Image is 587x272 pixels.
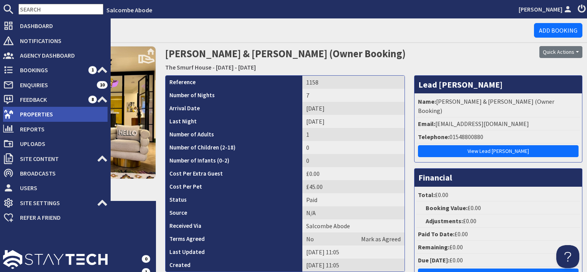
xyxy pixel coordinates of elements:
[3,20,108,32] a: Dashboard
[166,167,302,180] th: Cost Per Extra Guest
[166,115,302,128] th: Last Night
[302,76,404,89] td: 1158
[418,256,449,264] strong: Due [DATE]:
[302,180,404,193] td: £45.00
[302,102,404,115] td: [DATE]
[416,202,580,215] li: £0.00
[534,23,582,38] a: Add Booking
[14,182,108,194] span: Users
[539,46,582,58] button: Quick Actions
[302,128,404,141] td: 1
[14,108,108,120] span: Properties
[416,254,580,267] li: £0.00
[302,115,404,128] td: [DATE]
[166,245,302,259] th: Last Updated
[3,138,108,150] a: Uploads
[166,128,302,141] th: Number of Adults
[106,6,152,14] a: Salcombe Abode
[166,180,302,193] th: Cost Per Pet
[14,20,108,32] span: Dashboard
[88,96,97,103] span: 8
[3,197,108,209] a: Site Settings
[418,120,435,128] strong: Email:
[165,63,211,71] a: The Smurf House
[14,138,108,150] span: Uploads
[3,123,108,135] a: Reports
[212,63,215,71] span: -
[418,243,449,251] strong: Remaining:
[416,118,580,131] li: [EMAIL_ADDRESS][DOMAIN_NAME]
[14,197,97,209] span: Site Settings
[14,79,97,91] span: Enquiries
[3,167,108,179] a: Broadcasts
[166,219,302,232] th: Received Via
[3,153,108,165] a: Site Content
[426,204,468,212] strong: Booking Value:
[166,141,302,154] th: Number of Children (2-18)
[3,93,108,106] a: Feedback 8
[3,211,108,224] a: Refer a Friend
[14,211,108,224] span: Refer a Friend
[426,217,463,225] strong: Adjustments:
[166,102,302,115] th: Arrival Date
[166,232,302,245] th: Terms Agreed
[166,259,302,272] th: Created
[216,63,256,71] a: [DATE] - [DATE]
[3,64,108,76] a: Bookings 1
[14,153,97,165] span: Site Content
[14,35,108,47] span: Notifications
[418,133,449,141] strong: Telephone:
[97,81,108,89] span: 10
[556,245,579,268] iframe: Toggle Customer Support
[3,250,108,269] img: staytech_l_w-4e588a39d9fa60e82540d7cfac8cfe4b7147e857d3e8dbdfbd41c59d52db0ec4.svg
[18,4,103,15] input: SEARCH
[416,228,580,241] li: £0.00
[302,245,404,259] td: [DATE] 11:05
[165,46,440,73] h2: [PERSON_NAME] & [PERSON_NAME] (Owner Booking)
[3,79,108,91] a: Enquiries 10
[416,189,580,202] li: £0.00
[302,259,404,272] td: [DATE] 11:05
[14,167,108,179] span: Broadcasts
[88,66,97,74] span: 1
[166,154,302,167] th: Number of Infants (0-2)
[302,141,404,154] td: 0
[416,215,580,228] li: £0.00
[302,193,404,206] td: Paid
[418,145,579,157] a: View Lead [PERSON_NAME]
[142,255,150,263] span: 0
[166,193,302,206] th: Status
[166,89,302,102] th: Number of Nights
[416,95,580,118] li: [PERSON_NAME] & [PERSON_NAME] (Owner Booking)
[519,5,573,14] a: [PERSON_NAME]
[415,76,582,93] h3: Lead [PERSON_NAME]
[14,49,108,61] span: Agency Dashboard
[416,131,580,144] li: 01548800880
[418,191,435,199] strong: Total:
[415,169,582,186] h3: Financial
[418,230,454,238] strong: Paid To Date:
[302,89,404,102] td: 7
[166,76,302,89] th: Reference
[166,206,302,219] th: Source
[416,241,580,254] li: £0.00
[3,35,108,47] a: Notifications
[418,98,436,105] strong: Name:
[3,182,108,194] a: Users
[302,154,404,167] td: 0
[14,123,108,135] span: Reports
[14,64,88,76] span: Bookings
[302,167,404,180] td: £0.00
[302,232,404,245] td: No
[302,219,404,232] td: Salcombe Abode
[3,108,108,120] a: Properties
[14,93,88,106] span: Feedback
[361,234,401,244] a: Mark as Agreed
[302,206,404,219] td: N/A
[3,49,108,61] a: Agency Dashboard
